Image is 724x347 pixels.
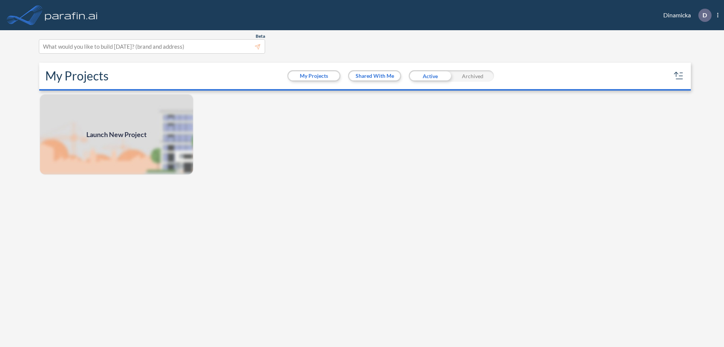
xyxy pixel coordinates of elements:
[45,69,109,83] h2: My Projects
[652,9,718,22] div: Dinamicka
[451,70,494,82] div: Archived
[86,130,147,140] span: Launch New Project
[39,94,194,175] a: Launch New Project
[349,71,400,80] button: Shared With Me
[673,70,685,82] button: sort
[288,71,339,80] button: My Projects
[409,70,451,82] div: Active
[43,8,99,23] img: logo
[256,33,265,39] span: Beta
[39,94,194,175] img: add
[703,12,707,19] p: D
